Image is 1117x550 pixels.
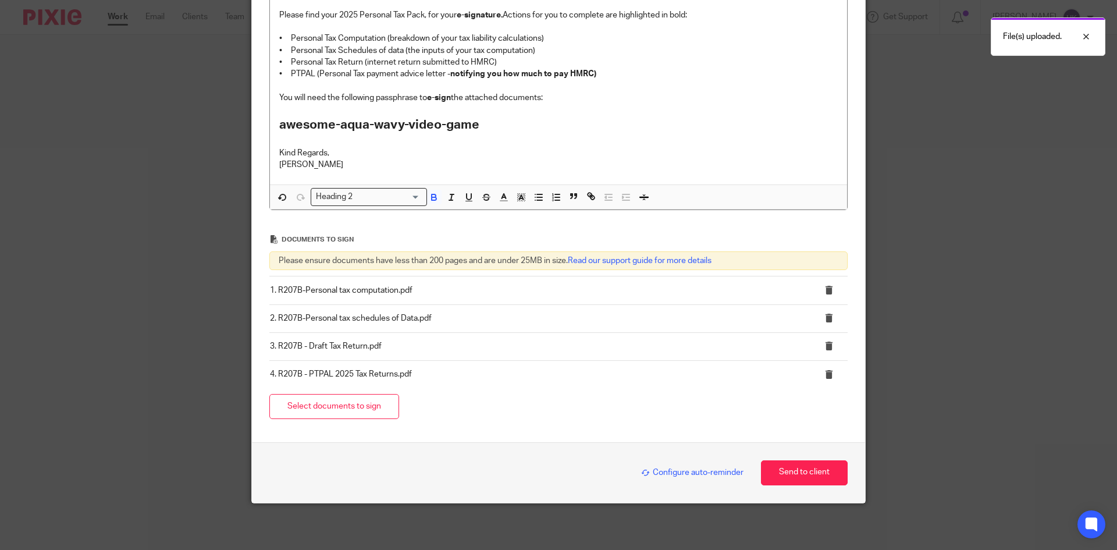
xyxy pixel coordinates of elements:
[427,94,451,102] strong: e-sign
[279,147,838,159] p: Kind Regards,
[311,188,427,206] div: Search for option
[761,460,848,485] button: Send to client
[269,394,399,419] button: Select documents to sign
[1003,31,1062,42] p: File(s) uploaded.
[270,285,799,296] p: 1. R207B-Personal tax computation.pdf
[357,191,420,203] input: Search for option
[279,159,838,171] p: [PERSON_NAME]
[457,11,503,19] strong: e-signature.
[314,191,355,203] span: Heading 2
[279,92,838,104] p: You will need the following passphrase to the attached documents:
[279,45,838,56] p: • Personal Tax Schedules of data (the inputs of your tax computation)
[279,9,838,21] p: Please find your 2025 Personal Tax Pack, for your Actions for you to complete are highlighted in ...
[279,68,838,80] p: • PTPAL (Personal Tax payment advice letter -
[270,368,799,380] p: 4. R207B - PTPAL 2025 Tax Returns.pdf
[269,251,848,270] div: Please ensure documents have less than 200 pages and are under 25MB in size.
[641,469,744,477] span: Configure auto-reminder
[450,70,596,78] strong: notifying you how much to pay HMRC)
[282,236,354,243] span: Documents to sign
[279,119,479,131] strong: awesome-aqua-wavy-video-game
[279,56,838,68] p: • Personal Tax Return (internet return submitted to HMRC)
[270,340,799,352] p: 3. R207B - Draft Tax Return.pdf
[279,33,838,44] p: • Personal Tax Computation (breakdown of your tax liability calculations)
[568,257,712,265] a: Read our support guide for more details
[270,313,799,324] p: 2. R207B-Personal tax schedules of Data.pdf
